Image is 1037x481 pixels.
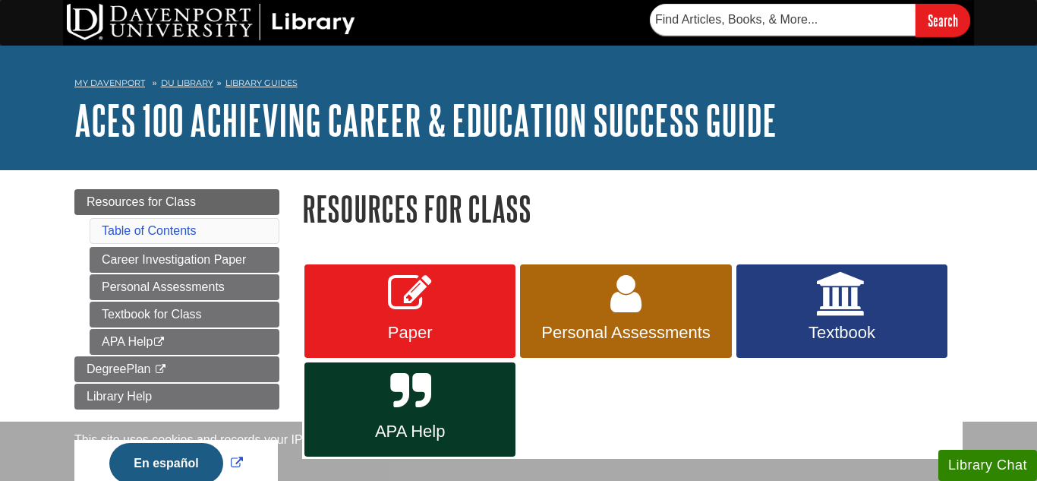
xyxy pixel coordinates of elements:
[154,365,167,375] i: This link opens in a new window
[748,323,936,343] span: Textbook
[304,264,515,359] a: Paper
[520,264,731,359] a: Personal Assessments
[153,337,165,347] i: This link opens in a new window
[87,195,196,208] span: Resources for Class
[161,78,213,88] a: DU Library
[90,329,279,355] a: APA Help
[736,264,947,359] a: Textbook
[74,97,777,144] a: ACES 100 Achieving Career & Education Success Guide
[316,323,504,343] span: Paper
[90,247,279,273] a: Career Investigation Paper
[74,189,279,215] a: Resources for Class
[74,356,279,382] a: DegreePlan
[316,422,504,441] span: APA Help
[650,4,916,36] input: Find Articles, Books, & More...
[67,4,355,40] img: DU Library
[102,224,197,237] a: Table of Contents
[87,390,152,403] span: Library Help
[531,323,720,343] span: Personal Assessments
[938,450,1037,481] button: Library Chat
[90,302,279,328] a: Textbook for Class
[87,362,151,375] span: DegreePlan
[225,78,298,88] a: Library Guides
[74,77,145,90] a: My Davenport
[74,73,963,97] nav: breadcrumb
[90,274,279,300] a: Personal Assessments
[106,457,246,470] a: Link opens in new window
[304,362,515,457] a: APA Help
[74,384,279,410] a: Library Help
[302,189,963,228] h1: Resources for Class
[650,4,970,36] form: Searches DU Library's articles, books, and more
[916,4,970,36] input: Search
